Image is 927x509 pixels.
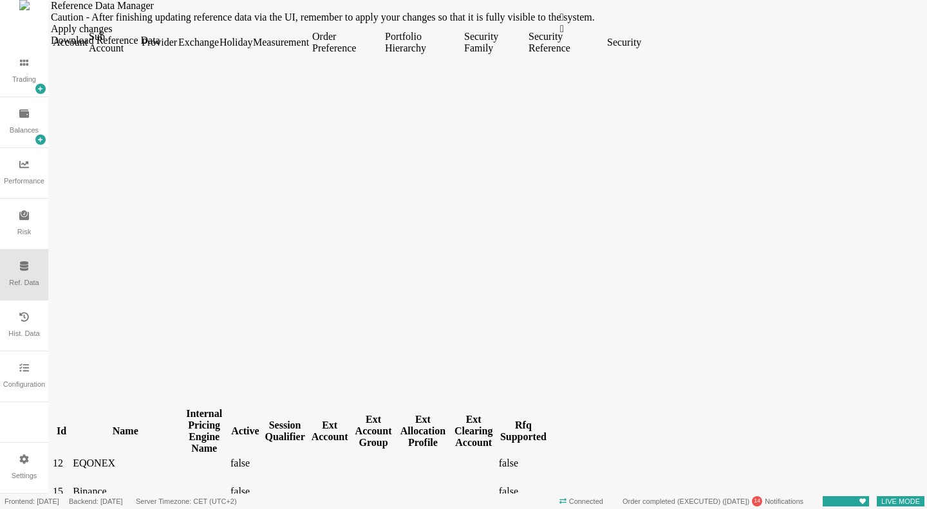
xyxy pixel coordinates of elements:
[10,125,39,136] div: Balances
[2,425,19,437] div: Id
[448,420,497,443] div: Rfq Supported
[346,414,397,449] div: Ext Allocation Profile
[212,420,257,443] div: Session Qualifier
[9,277,39,288] div: Ref. Data
[877,495,924,508] span: LIVE MODE
[21,456,127,470] td: EQONEX
[8,328,39,339] div: Hist. Data
[509,23,513,34] span: 
[180,425,209,437] div: Active
[400,414,445,449] div: Ext Clearing Account
[509,23,848,35] div: 
[12,74,36,85] div: Trading
[623,497,720,505] span: Order completed (EXECUTED)
[301,414,344,449] div: Ext Account Group
[618,495,808,508] div: Notifications
[754,497,760,506] span: 14
[720,497,749,505] span: ( )
[129,408,177,454] div: Internal Pricing Engine Name
[4,176,44,187] div: Performance
[259,420,298,443] div: Ext Account
[12,470,37,481] div: Settings
[22,425,127,437] div: Name
[555,495,608,508] span: Connected
[17,227,31,237] div: Risk
[1,456,20,470] td: 12
[725,497,747,505] span: 10/06/2025 16:07:29
[3,379,45,390] div: Configuration
[179,456,210,470] td: false
[447,456,498,470] td: false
